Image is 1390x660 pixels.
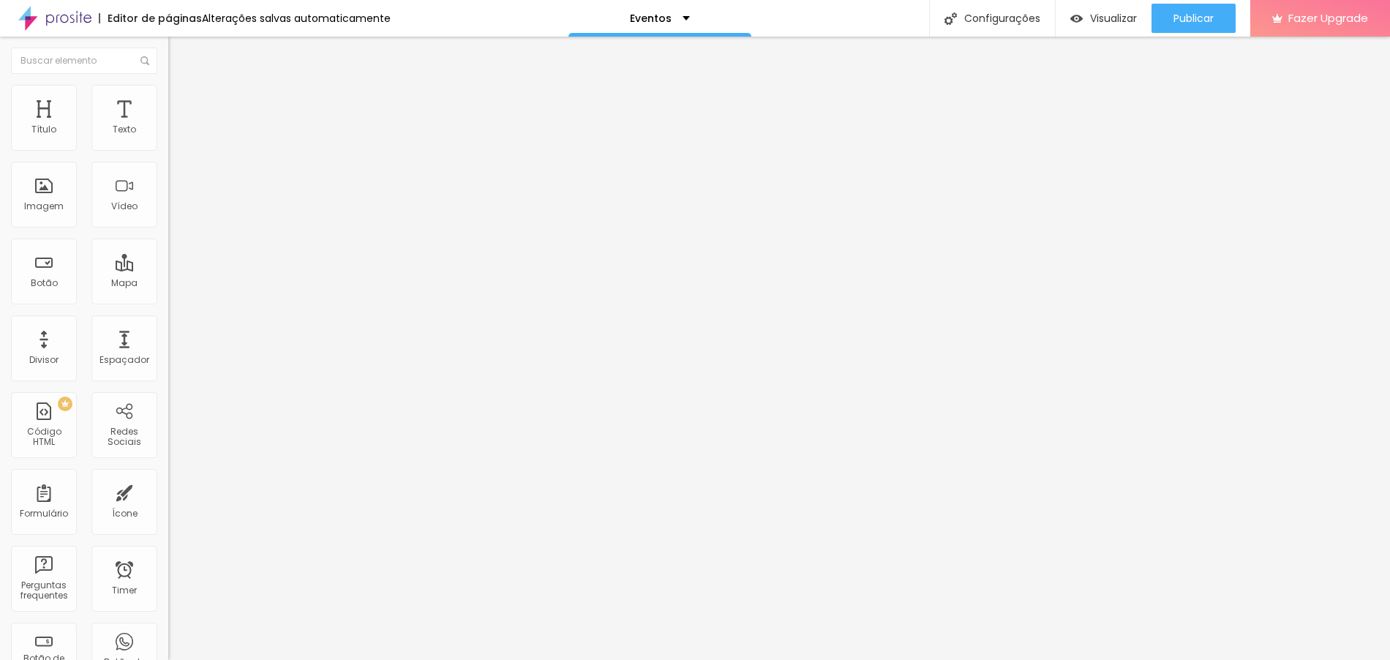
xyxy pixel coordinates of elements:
div: Divisor [29,355,59,365]
input: Buscar elemento [11,48,157,74]
div: Timer [112,585,137,596]
div: Botão [31,278,58,288]
span: Publicar [1173,12,1214,24]
button: Visualizar [1056,4,1152,33]
div: Código HTML [15,427,72,448]
div: Título [31,124,56,135]
button: Publicar [1152,4,1236,33]
div: Formulário [20,509,68,519]
div: Ícone [112,509,138,519]
div: Alterações salvas automaticamente [202,13,391,23]
div: Vídeo [111,201,138,211]
div: Perguntas frequentes [15,580,72,601]
div: Texto [113,124,136,135]
div: Espaçador [99,355,149,365]
div: Imagem [24,201,64,211]
div: Editor de páginas [99,13,202,23]
div: Mapa [111,278,138,288]
div: Redes Sociais [95,427,153,448]
span: Fazer Upgrade [1288,12,1368,24]
iframe: Editor [168,37,1390,660]
img: Icone [944,12,957,25]
img: Icone [140,56,149,65]
span: Visualizar [1090,12,1137,24]
p: Eventos [630,13,672,23]
img: view-1.svg [1070,12,1083,25]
